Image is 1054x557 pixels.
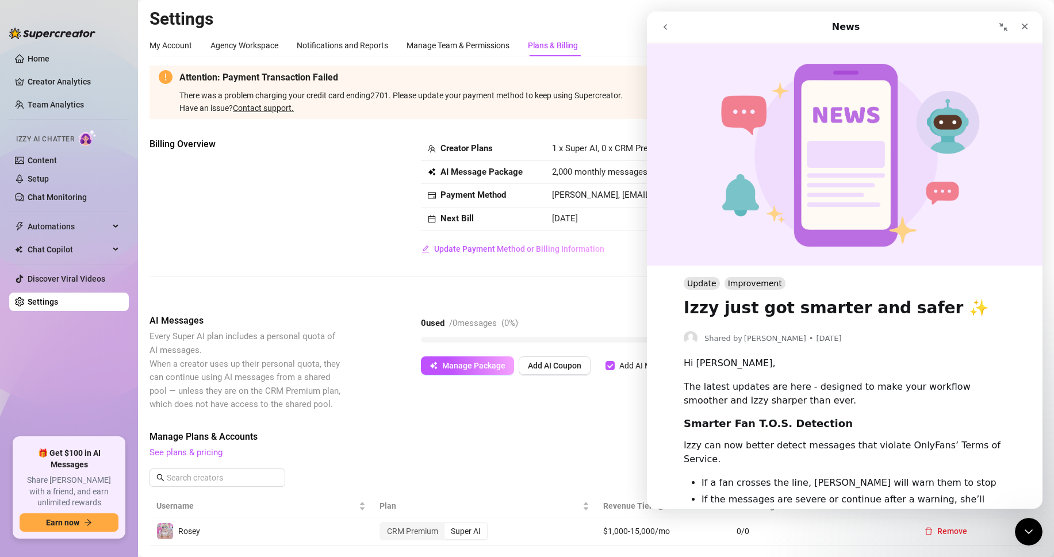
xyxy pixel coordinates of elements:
[421,240,605,258] button: Update Payment Method or Billing Information
[937,527,967,536] span: Remove
[157,523,173,539] img: Rosey
[28,297,58,306] a: Settings
[9,28,95,39] img: logo-BBDzfeDw.svg
[150,8,1042,30] h2: Settings
[179,91,1033,114] span: There was a problem charging your credit card ending 2701 . Please update your payment method to ...
[373,495,596,517] th: Plan
[380,522,488,540] div: segmented control
[444,523,487,539] div: Super AI
[20,448,118,470] span: 🎁 Get $100 in AI Messages
[381,523,444,539] div: CRM Premium
[528,39,578,52] div: Plans & Billing
[233,103,294,113] a: Contact support.
[603,501,652,510] span: Revenue Tier
[179,102,1033,114] div: Have an issue?
[449,318,497,328] span: / 0 messages
[156,500,357,512] span: Username
[421,318,444,328] strong: 0 used
[552,190,890,200] span: [PERSON_NAME], [EMAIL_ADDRESS][DOMAIN_NAME], Master Card Card ending in 2701
[428,215,436,223] span: calendar
[150,314,343,328] span: AI Messages
[596,517,730,546] td: $1,000-15,000/mo
[647,11,1042,509] iframe: Intercom live chat
[528,361,581,370] span: Add AI Coupon
[915,522,976,540] button: Remove
[442,361,505,370] span: Manage Package
[501,318,518,328] span: ( 0 %)
[380,500,580,512] span: Plan
[28,174,49,183] a: Setup
[210,39,278,52] div: Agency Workspace
[150,495,373,517] th: Username
[737,525,902,537] span: 0 / 0
[150,430,887,444] span: Manage Plans & Accounts
[28,193,87,202] a: Chat Monitoring
[440,213,474,224] strong: Next Bill
[20,513,118,532] button: Earn nowarrow-right
[79,129,97,146] img: AI Chatter
[925,527,933,535] span: delete
[440,167,523,177] strong: AI Message Package
[434,244,604,253] span: Update Payment Method or Billing Information
[421,245,430,253] span: edit
[28,54,49,63] a: Home
[440,190,506,200] strong: Payment Method
[619,359,731,372] div: Add AI Messages automatically
[519,356,591,375] button: Add AI Coupon
[28,217,109,236] span: Automations
[552,213,578,224] span: [DATE]
[428,191,436,199] span: credit-card
[15,222,24,231] span: thunderbolt
[28,274,105,283] a: Discover Viral Videos
[28,72,120,91] a: Creator Analytics
[552,143,670,153] span: 1 x Super AI, 0 x CRM Premium
[28,100,84,109] a: Team Analytics
[179,72,338,83] strong: Attention: Payment Transaction Failed
[150,447,223,458] a: See plans & pricing
[28,156,57,165] a: Content
[150,137,343,151] span: Billing Overview
[156,474,164,482] span: search
[159,70,173,84] span: exclamation-circle
[167,471,269,484] input: Search creators
[46,518,79,527] span: Earn now
[428,145,436,153] span: team
[28,240,109,259] span: Chat Copilot
[20,475,118,509] span: Share [PERSON_NAME] with a friend, and earn unlimited rewards
[297,39,388,52] div: Notifications and Reports
[552,166,647,179] span: 2,000 monthly messages
[16,134,74,145] span: Izzy AI Chatter
[15,245,22,253] img: Chat Copilot
[150,331,340,409] span: Every Super AI plan includes a personal quota of AI messages. When a creator uses up their person...
[407,39,509,52] div: Manage Team & Permissions
[440,143,493,153] strong: Creator Plans
[55,481,359,509] li: If the messages are severe or continue after a warning, she’ll automatically escalate
[421,356,514,375] button: Manage Package
[178,527,200,536] span: Rosey
[84,518,92,527] span: arrow-right
[150,39,192,52] div: My Account
[1015,518,1042,546] iframe: Intercom live chat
